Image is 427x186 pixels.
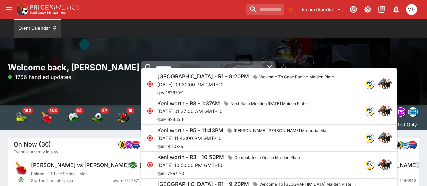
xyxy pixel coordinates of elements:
button: No Bookmarks [277,61,289,74]
img: horse_racing.png [378,77,392,91]
div: Esports [65,111,79,124]
div: Tennis [14,111,28,124]
span: Computaform Online Maiden Plate [232,154,303,161]
span: gbs-182435-8 [157,117,184,122]
img: soccer [91,111,105,124]
span: 15 [126,107,134,114]
div: betradar [401,140,409,149]
p: Imported Only [385,121,417,128]
svg: Closed [146,135,153,141]
div: bwin [118,140,126,149]
img: bwin.png [395,141,402,148]
button: Toggle light/dark mode [362,3,374,16]
p: [DATE] 11:43:00 PM GMT+10 [157,135,333,142]
img: esports [65,111,79,124]
img: pandascore.png [396,108,405,116]
button: No Bookmarks [285,4,296,15]
img: betradar.png [402,141,409,148]
span: Poland | TT Elite Series - Men [31,171,88,176]
span: [PERSON_NAME] [PERSON_NAME] Memorial Maiden Plate [231,127,333,134]
div: Michael Hutchinson [406,4,417,15]
button: Connected to PK [347,3,359,16]
div: betradar [408,107,418,117]
p: 1756 handled updates [8,73,71,81]
input: search [141,61,263,74]
img: PriceKinetics Logo [15,3,28,16]
img: gbs.png [365,80,374,88]
input: search [246,4,284,15]
svg: Open [18,177,24,183]
div: pandascore [125,140,133,149]
img: Sportsbook Management [30,11,66,14]
button: Michael Hutchinson [404,2,419,17]
button: Select Tenant [298,4,345,15]
div: gbsdatafreeway [365,160,374,169]
div: Table Tennis [40,111,53,124]
h6: Kenilworth - R5 - 11:43PM [157,127,223,134]
img: table_tennis.png [14,161,28,176]
span: 162 [22,107,33,114]
img: PriceKinetics [30,5,80,10]
img: horse_racing.png [378,131,392,145]
img: horse_racing.png [378,104,392,118]
img: gbs.png [365,160,374,169]
button: Event Calendar [14,19,61,38]
img: gbs.png [365,134,374,142]
p: [DATE] 09:20:00 PM GMT+10 [157,81,337,88]
div: gbsdatafreeway [365,106,374,116]
h6: [PERSON_NAME] vs [PERSON_NAME] [31,162,129,169]
span: gbs-182970-1 [157,90,184,95]
button: open drawer [3,3,15,16]
img: lclkafka.png [408,141,416,148]
div: lclkafka [132,140,140,149]
span: Started 5 minutes ago [31,177,113,184]
img: pandascore.png [125,141,133,148]
span: 54 [74,107,83,114]
img: snooker [117,111,130,124]
span: bwin-7747371 [113,177,140,184]
h5: On Now (36) [14,140,51,148]
svg: Closed [146,161,153,168]
p: [DATE] 01:37:00 AM GMT+10 [157,108,310,115]
p: [DATE] 10:50:00 PM GMT+10 [157,162,303,169]
img: betradar.png [408,108,417,116]
div: Snooker [117,111,130,124]
h6: Kenilworth - R3 - 10:50PM [157,154,224,161]
span: 37 [100,107,109,114]
span: 133 [48,107,59,114]
span: Events currently in play [14,149,58,155]
div: gbsdatafreeway [365,79,374,89]
img: lclkafka.png [132,141,139,148]
button: Documentation [376,3,388,16]
svg: Closed [146,108,153,114]
div: Soccer [91,111,105,124]
div: gbsdatafreeway [365,133,374,143]
img: tennis [14,111,28,124]
img: table_tennis [40,111,53,124]
span: Next Race Meeting [DATE] Maiden Plate [228,100,310,107]
span: gbs-172672-3 [157,171,184,176]
img: gbs.png [365,107,374,115]
span: Welcome To Cape Racing Maiden Plate [257,74,337,80]
svg: Closed [146,81,153,87]
h6: [GEOGRAPHIC_DATA] - R1 - 9:20PM [157,73,249,80]
button: Notifications [390,3,402,16]
div: pandascore [396,107,405,117]
span: panda-1246848 [386,177,416,184]
span: gbs-181103-5 [157,144,183,149]
div: lclkafka [408,140,416,149]
div: bwin [395,140,403,149]
h2: Welcome back, [PERSON_NAME] [8,62,142,73]
img: bwin.png [118,141,126,148]
h6: Kenilworth - R8 - 1:37AM [157,100,220,107]
img: horse_racing.png [378,158,392,171]
div: Event type filters [8,105,290,130]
